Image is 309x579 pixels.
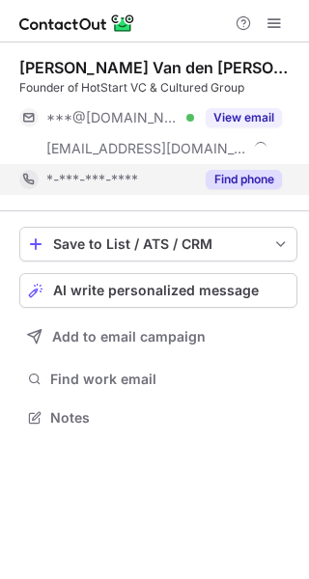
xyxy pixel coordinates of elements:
[53,236,264,252] div: Save to List / ATS / CRM
[46,140,247,157] span: [EMAIL_ADDRESS][DOMAIN_NAME]
[19,366,297,393] button: Find work email
[19,79,297,96] div: Founder of HotStart VC & Cultured Group
[52,329,206,345] span: Add to email campaign
[46,109,180,126] span: ***@[DOMAIN_NAME]
[19,404,297,431] button: Notes
[53,283,259,298] span: AI write personalized message
[19,273,297,308] button: AI write personalized message
[19,319,297,354] button: Add to email campaign
[206,108,282,127] button: Reveal Button
[50,371,290,388] span: Find work email
[19,58,297,77] div: [PERSON_NAME] Van den [PERSON_NAME]
[19,12,135,35] img: ContactOut v5.3.10
[206,170,282,189] button: Reveal Button
[50,409,290,427] span: Notes
[19,227,297,262] button: save-profile-one-click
